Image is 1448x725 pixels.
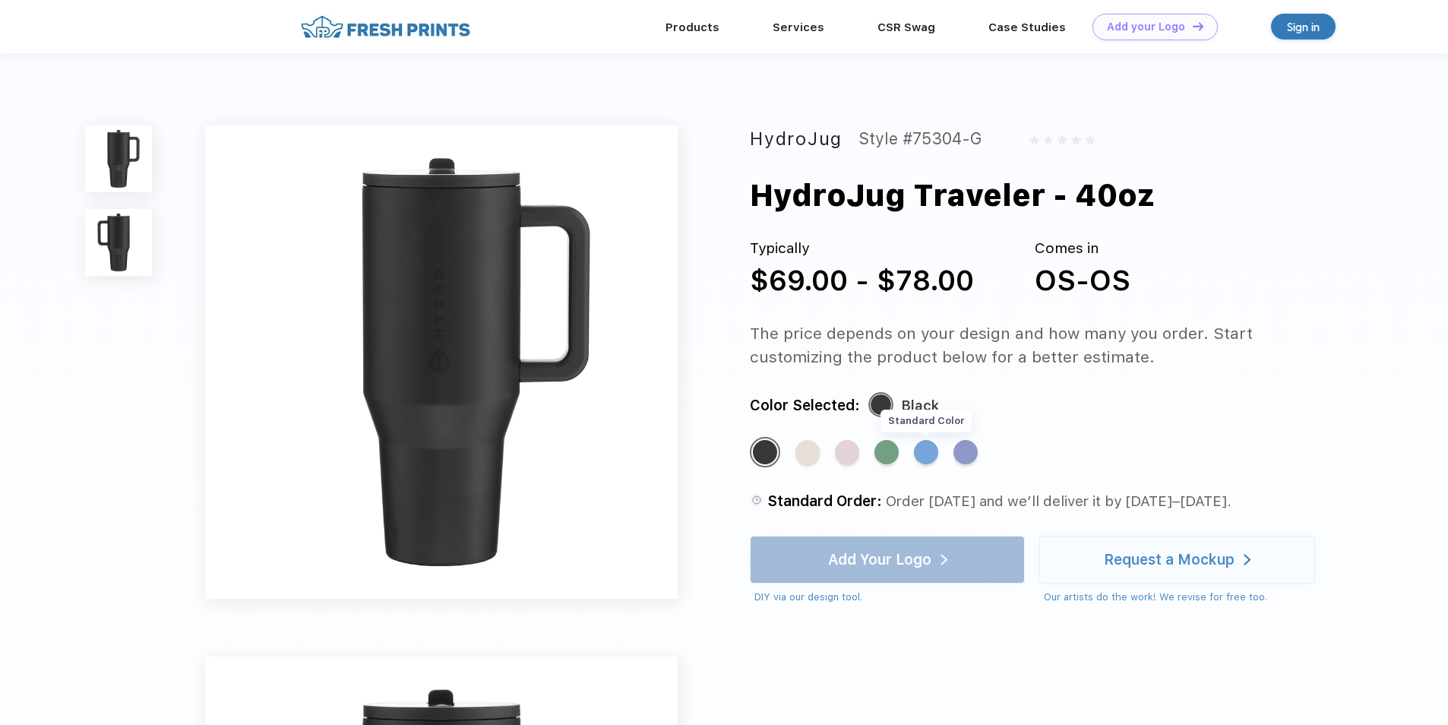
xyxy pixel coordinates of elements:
[750,493,764,507] img: standard order
[205,125,678,598] img: func=resize&h=640
[1029,135,1039,144] img: gray_star.svg
[1035,260,1130,302] div: OS-OS
[1044,590,1314,605] div: Our artists do the work! We revise for free too.
[750,125,843,153] div: HydroJug
[750,321,1343,369] div: The price depends on your design and how many you order. Start customizing the product below for ...
[1071,135,1080,144] img: gray_star.svg
[1244,554,1250,565] img: white arrow
[901,394,939,417] div: Black
[1271,14,1336,40] a: Sign in
[1193,22,1203,30] img: DT
[750,394,860,417] div: Color Selected:
[1107,21,1185,33] div: Add your Logo
[296,14,475,40] img: fo%20logo%202.webp
[85,209,152,276] img: func=resize&h=100
[858,125,982,153] div: Style #75304-G
[914,440,938,464] div: Riptide
[1044,135,1053,144] img: gray_star.svg
[1035,238,1130,260] div: Comes in
[835,440,859,464] div: Pink Sand
[1287,18,1320,36] div: Sign in
[795,440,820,464] div: Cream
[666,21,719,34] a: Products
[953,440,978,464] div: Peri
[1058,135,1067,144] img: gray_star.svg
[1104,552,1235,568] div: Request a Mockup
[1086,135,1095,144] img: gray_star.svg
[767,492,882,510] span: Standard Order:
[754,590,1025,605] div: DIY via our design tool.
[753,440,777,464] div: Black
[886,492,1231,510] span: Order [DATE] and we’ll deliver it by [DATE]–[DATE].
[750,260,974,302] div: $69.00 - $78.00
[750,238,974,260] div: Typically
[750,173,1155,219] div: HydroJug Traveler - 40oz
[874,440,899,464] div: Sage
[85,125,152,192] img: func=resize&h=100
